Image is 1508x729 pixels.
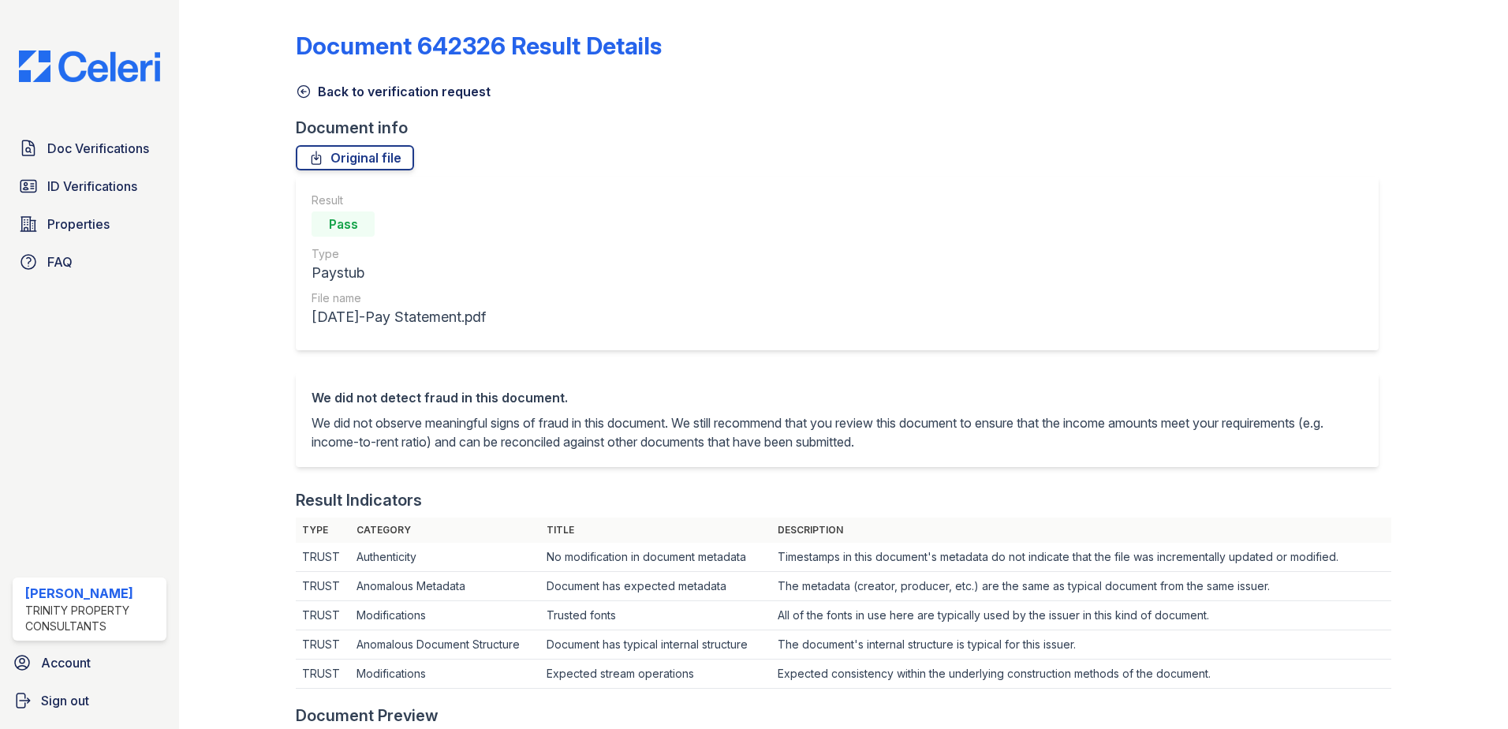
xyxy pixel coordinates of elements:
a: Doc Verifications [13,133,166,164]
td: Expected stream operations [540,660,771,689]
td: Modifications [350,660,540,689]
a: Document 642326 Result Details [296,32,662,60]
div: Document info [296,117,1391,139]
td: Anomalous Document Structure [350,630,540,660]
th: Type [296,518,350,543]
td: The document's internal structure is typical for this issuer. [771,630,1391,660]
td: TRUST [296,601,350,630]
div: Paystub [312,262,486,284]
a: Back to verification request [296,82,491,101]
th: Category [350,518,540,543]
td: All of the fonts in use here are typically used by the issuer in this kind of document. [771,601,1391,630]
td: Trusted fonts [540,601,771,630]
div: [DATE]-Pay Statement.pdf [312,306,486,328]
div: We did not detect fraud in this document. [312,388,1363,407]
td: The metadata (creator, producer, etc.) are the same as typical document from the same issuer. [771,572,1391,601]
div: Type [312,246,486,262]
p: We did not observe meaningful signs of fraud in this document. We still recommend that you review... [312,413,1363,451]
a: FAQ [13,246,166,278]
td: Anomalous Metadata [350,572,540,601]
a: ID Verifications [13,170,166,202]
a: Properties [13,208,166,240]
th: Description [771,518,1391,543]
td: TRUST [296,630,350,660]
td: Expected consistency within the underlying construction methods of the document. [771,660,1391,689]
a: Account [6,647,173,679]
td: Document has typical internal structure [540,630,771,660]
div: [PERSON_NAME] [25,584,160,603]
span: FAQ [47,252,73,271]
div: Result [312,193,486,208]
td: TRUST [296,660,350,689]
iframe: chat widget [1442,666,1492,713]
td: Document has expected metadata [540,572,771,601]
span: Account [41,653,91,672]
td: Modifications [350,601,540,630]
div: File name [312,290,486,306]
td: TRUST [296,572,350,601]
td: No modification in document metadata [540,543,771,572]
div: Pass [312,211,375,237]
td: Timestamps in this document's metadata do not indicate that the file was incrementally updated or... [771,543,1391,572]
div: Trinity Property Consultants [25,603,160,634]
span: Sign out [41,691,89,710]
span: Properties [47,215,110,234]
span: ID Verifications [47,177,137,196]
img: CE_Logo_Blue-a8612792a0a2168367f1c8372b55b34899dd931a85d93a1a3d3e32e68fde9ad4.png [6,50,173,82]
span: Doc Verifications [47,139,149,158]
a: Original file [296,145,414,170]
a: Sign out [6,685,173,716]
th: Title [540,518,771,543]
div: Result Indicators [296,489,422,511]
td: TRUST [296,543,350,572]
td: Authenticity [350,543,540,572]
div: Document Preview [296,705,439,727]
